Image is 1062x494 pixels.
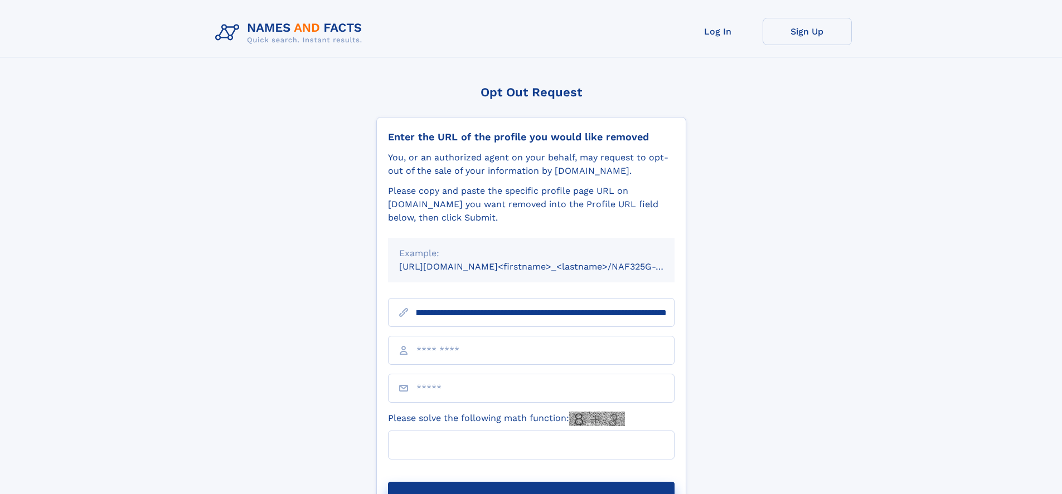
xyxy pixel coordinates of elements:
[763,18,852,45] a: Sign Up
[399,247,663,260] div: Example:
[388,412,625,426] label: Please solve the following math function:
[673,18,763,45] a: Log In
[388,151,675,178] div: You, or an authorized agent on your behalf, may request to opt-out of the sale of your informatio...
[376,85,686,99] div: Opt Out Request
[388,131,675,143] div: Enter the URL of the profile you would like removed
[399,261,696,272] small: [URL][DOMAIN_NAME]<firstname>_<lastname>/NAF325G-xxxxxxxx
[211,18,371,48] img: Logo Names and Facts
[388,184,675,224] div: Please copy and paste the specific profile page URL on [DOMAIN_NAME] you want removed into the Pr...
